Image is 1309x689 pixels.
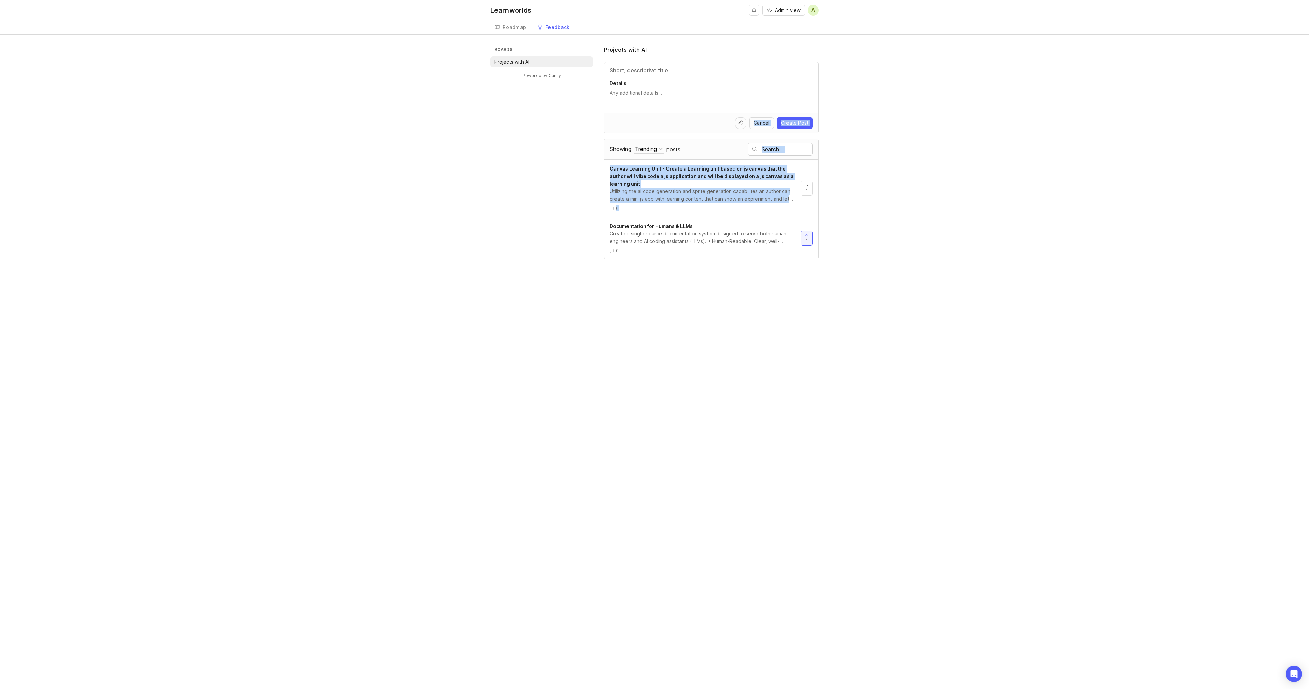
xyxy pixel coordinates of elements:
[610,66,813,75] input: Title
[811,6,815,14] span: A
[610,165,801,211] a: Canvas Learning Unit - Create a Learning unit based on js canvas that the author will vibe code a...
[762,146,812,153] input: Search…
[610,230,795,245] div: Create a single-source documentation system designed to serve both human engineers and AI coding ...
[610,222,801,254] a: Documentation for Humans & LLMsCreate a single-source documentation system designed to serve both...
[635,145,657,153] div: Trending
[1286,666,1302,682] div: Open Intercom Messenger
[610,90,813,103] textarea: Details
[610,146,631,152] span: Showing
[806,188,808,193] span: 1
[494,58,529,65] p: Projects with AI
[634,145,664,154] button: Showing
[775,7,801,14] span: Admin view
[490,56,593,67] a: Projects with AI
[781,120,808,126] span: Create Post
[749,117,774,129] button: Cancel
[610,80,813,87] p: Details
[616,205,619,211] span: 0
[545,25,570,30] div: Feedback
[604,45,647,54] h1: Projects with AI
[610,166,794,187] span: Canvas Learning Unit - Create a Learning unit based on js canvas that the author will vibe code a...
[521,71,562,79] a: Powered by Canny
[616,248,619,254] span: 0
[503,25,526,30] div: Roadmap
[808,5,819,16] button: A
[754,120,769,126] span: Cancel
[490,21,530,35] a: Roadmap
[749,5,759,16] button: Notifications
[806,238,808,243] span: 1
[533,21,574,35] a: Feedback
[493,45,593,55] h3: Boards
[666,146,680,153] span: posts
[777,117,813,129] button: Create Post
[610,188,795,203] div: Utilizing the ai code generation and sprite generation capabilites an author can create a mini js...
[762,5,805,16] button: Admin view
[490,7,531,14] div: Learnworlds
[610,223,693,229] span: Documentation for Humans & LLMs
[801,181,813,196] button: 1
[801,231,813,246] button: 1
